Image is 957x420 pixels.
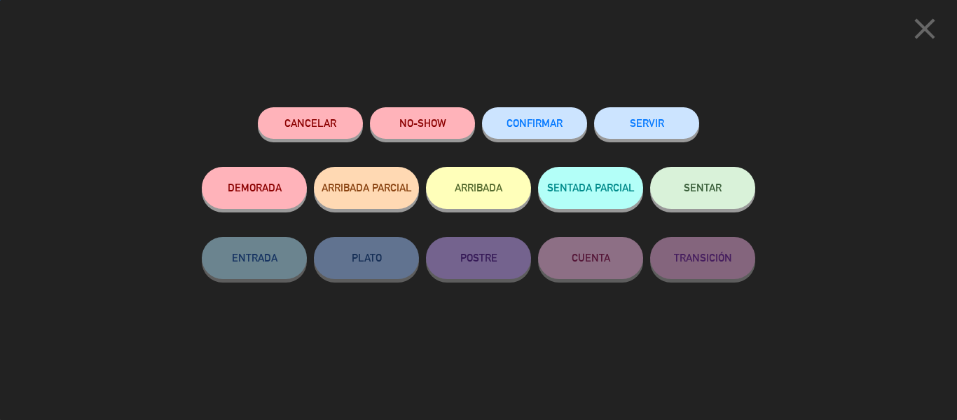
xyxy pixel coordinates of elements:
[258,107,363,139] button: Cancelar
[202,237,307,279] button: ENTRADA
[903,11,946,52] button: close
[426,167,531,209] button: ARRIBADA
[507,117,563,129] span: CONFIRMAR
[314,237,419,279] button: PLATO
[907,11,942,46] i: close
[426,237,531,279] button: POSTRE
[650,237,755,279] button: TRANSICIÓN
[538,167,643,209] button: SENTADA PARCIAL
[370,107,475,139] button: NO-SHOW
[594,107,699,139] button: SERVIR
[650,167,755,209] button: SENTAR
[538,237,643,279] button: CUENTA
[482,107,587,139] button: CONFIRMAR
[322,182,412,194] span: ARRIBADA PARCIAL
[314,167,419,209] button: ARRIBADA PARCIAL
[202,167,307,209] button: DEMORADA
[684,182,722,194] span: SENTAR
